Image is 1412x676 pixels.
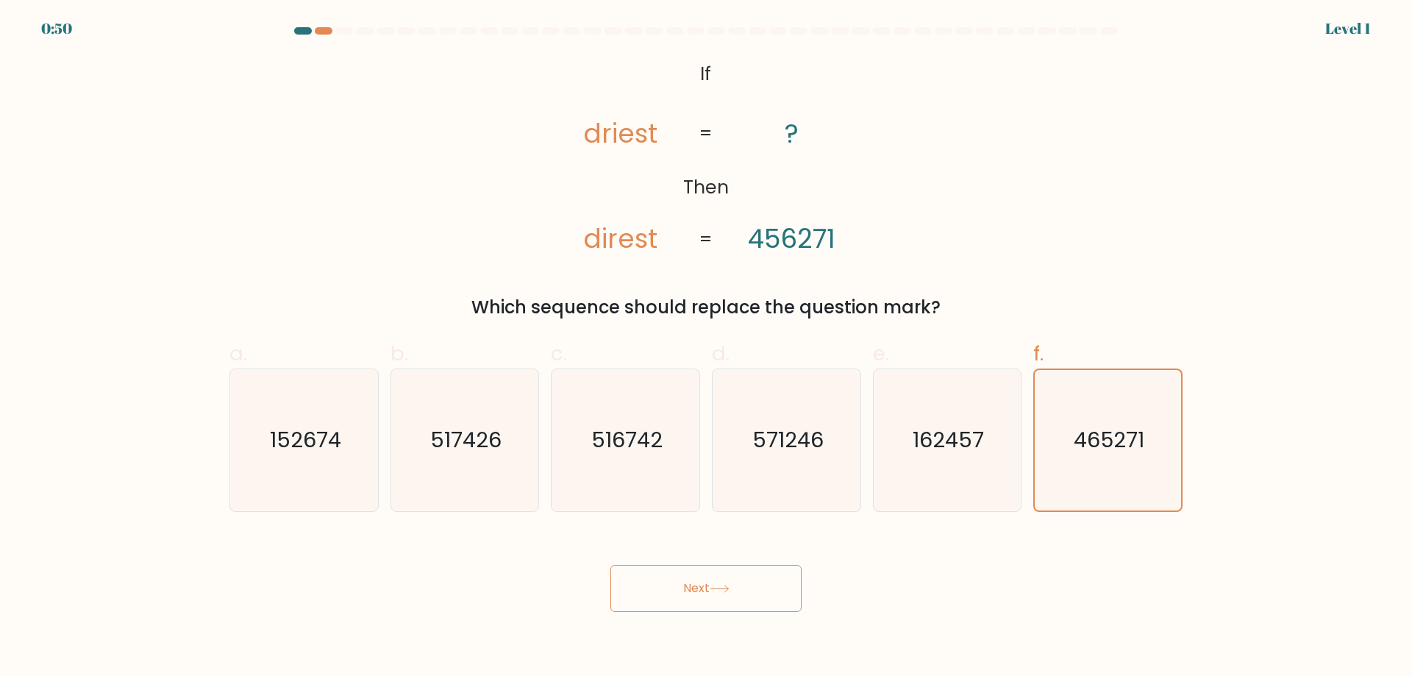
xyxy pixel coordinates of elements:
tspan: direst [583,219,657,257]
span: b. [391,339,408,368]
div: Which sequence should replace the question mark? [238,294,1174,321]
text: 162457 [913,425,984,455]
span: e. [873,339,889,368]
span: a. [229,339,247,368]
div: 0:50 [41,18,72,40]
text: 516742 [591,425,663,455]
svg: @import url('[URL][DOMAIN_NAME]); [541,56,871,259]
tspan: driest [583,115,657,152]
tspan: If [701,61,712,87]
text: 152674 [270,425,341,455]
tspan: ? [785,115,799,152]
tspan: Then [684,174,729,200]
span: f. [1033,339,1044,368]
text: 517426 [430,425,502,455]
button: Next [610,565,802,612]
span: c. [551,339,567,368]
tspan: = [699,226,713,252]
tspan: 456271 [748,220,835,257]
text: 465271 [1074,425,1145,455]
span: d. [712,339,730,368]
div: Level 1 [1325,18,1371,40]
tspan: = [699,121,713,146]
text: 571246 [752,425,824,455]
